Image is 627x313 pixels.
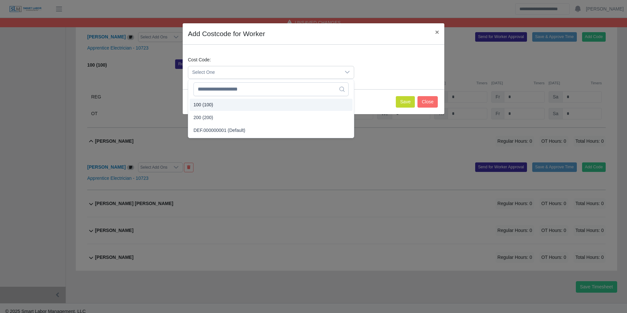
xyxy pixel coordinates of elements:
[190,124,353,136] li: DEF.000000001 (Default)
[417,96,438,108] button: Close
[188,56,211,63] label: Cost Code:
[193,101,213,108] span: 100 (100)
[430,23,444,41] button: Close
[190,99,353,111] li: 100 (100)
[435,28,439,36] span: ×
[190,112,353,124] li: 200 (200)
[188,29,265,39] h4: Add Costcode for Worker
[193,114,213,121] span: 200 (200)
[188,66,341,78] span: Select One
[193,127,245,134] span: DEF.000000001 (Default)
[396,96,415,108] button: Save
